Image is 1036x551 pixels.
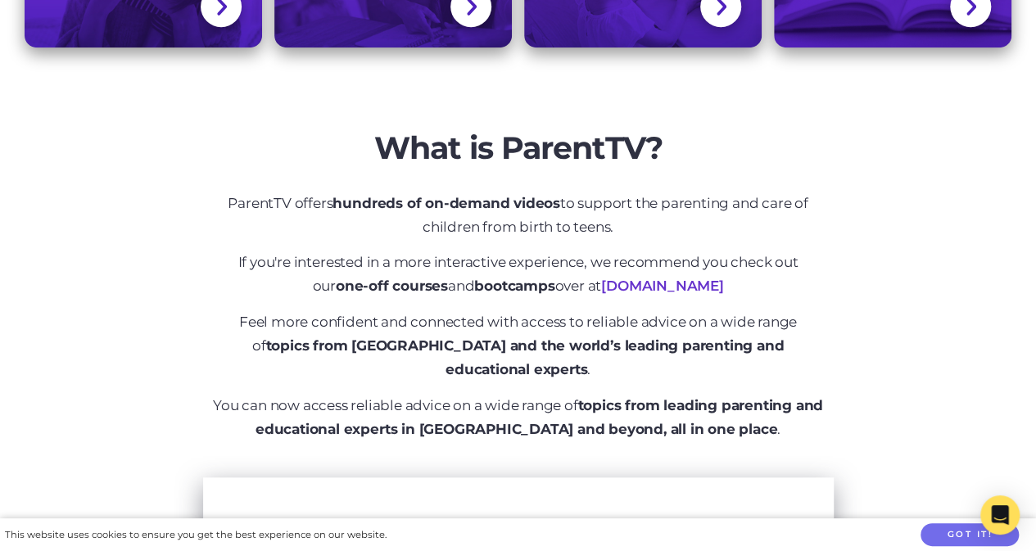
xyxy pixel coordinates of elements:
[211,394,826,441] p: You can now access reliable advice on a wide range of .
[211,251,826,298] p: If you're interested in a more interactive experience, we recommend you check out our and over at
[5,526,387,544] div: This website uses cookies to ensure you get the best experience on our website.
[474,278,554,294] strong: bootcamps
[336,278,448,294] strong: one-off courses
[266,337,785,377] strong: topics from [GEOGRAPHIC_DATA] and the world’s leading parenting and educational experts
[921,523,1019,547] button: Got it!
[333,195,559,211] strong: hundreds of on-demand videos
[211,129,826,167] h2: What is ParentTV?
[211,310,826,382] p: Feel more confident and connected with access to reliable advice on a wide range of .
[211,192,826,239] p: ParentTV offers to support the parenting and care of children from birth to teens.
[256,397,823,437] strong: topics from leading parenting and educational experts in [GEOGRAPHIC_DATA] and beyond, all in one...
[980,495,1020,535] div: Open Intercom Messenger
[601,278,723,294] a: [DOMAIN_NAME]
